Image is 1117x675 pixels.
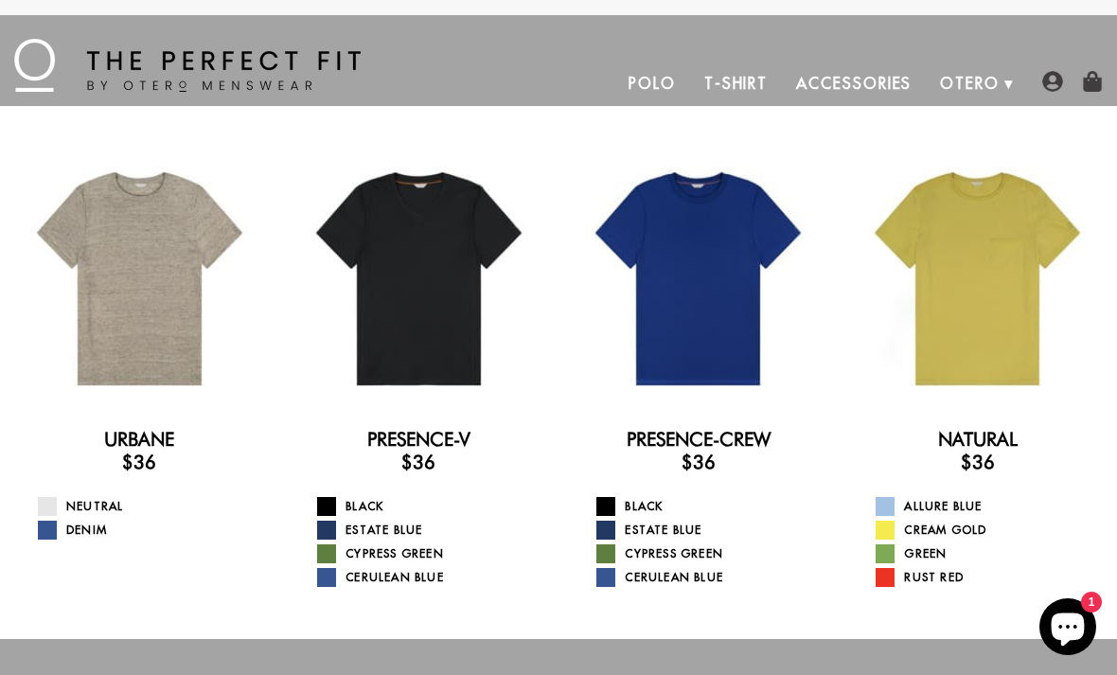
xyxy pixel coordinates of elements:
[293,451,544,473] h3: $36
[876,497,1103,516] a: Allure Blue
[614,61,690,106] a: Polo
[596,544,824,563] a: Cypress Green
[938,428,1018,451] a: Natural
[14,39,361,92] img: The Perfect Fit - by Otero Menswear - Logo
[1034,598,1102,660] inbox-online-store-chat: Shopify online store chat
[367,428,470,451] a: Presence-V
[876,544,1103,563] a: Green
[690,61,782,106] a: T-Shirt
[926,61,1014,106] a: Otero
[852,451,1103,473] h3: $36
[14,451,265,473] h3: $36
[317,568,544,587] a: Cerulean Blue
[876,521,1103,540] a: Cream Gold
[317,497,544,516] a: Black
[573,451,824,473] h3: $36
[596,568,824,587] a: Cerulean Blue
[38,521,265,540] a: Denim
[596,521,824,540] a: Estate Blue
[104,428,174,451] a: Urbane
[782,61,926,106] a: Accessories
[596,497,824,516] a: Black
[317,544,544,563] a: Cypress Green
[38,497,265,516] a: Neutral
[876,568,1103,587] a: Rust Red
[627,428,771,451] a: Presence-Crew
[1082,71,1103,92] img: shopping-bag-icon.png
[1042,71,1063,92] img: user-account-icon.png
[317,521,544,540] a: Estate Blue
